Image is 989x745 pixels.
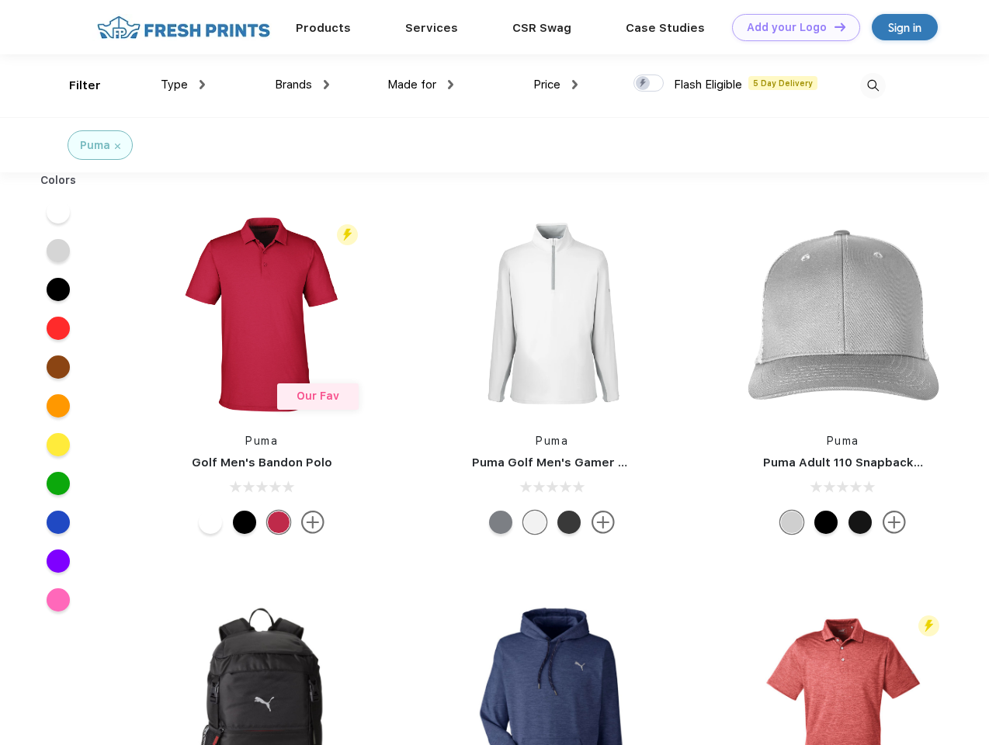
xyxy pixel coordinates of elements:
a: Puma [827,435,859,447]
div: Puma [80,137,110,154]
div: Add your Logo [747,21,827,34]
img: desktop_search.svg [860,73,886,99]
a: Puma Golf Men's Gamer Golf Quarter-Zip [472,456,717,470]
div: Bright White [199,511,222,534]
div: Puma Black [233,511,256,534]
a: Golf Men's Bandon Polo [192,456,332,470]
a: CSR Swag [512,21,571,35]
img: func=resize&h=266 [740,211,946,418]
a: Products [296,21,351,35]
span: Brands [275,78,312,92]
a: Puma [245,435,278,447]
div: Colors [29,172,88,189]
div: Filter [69,77,101,95]
img: dropdown.png [200,80,205,89]
img: more.svg [301,511,324,534]
div: Ski Patrol [267,511,290,534]
div: Sign in [888,19,921,36]
span: Flash Eligible [674,78,742,92]
img: more.svg [883,511,906,534]
span: Type [161,78,188,92]
img: dropdown.png [324,80,329,89]
span: Our Fav [297,390,339,402]
div: Pma Blk with Pma Blk [848,511,872,534]
img: func=resize&h=266 [158,211,365,418]
div: Quiet Shade [489,511,512,534]
div: Puma Black [557,511,581,534]
div: Quarry Brt Whit [780,511,803,534]
img: dropdown.png [448,80,453,89]
div: Pma Blk Pma Blk [814,511,838,534]
img: more.svg [592,511,615,534]
img: flash_active_toggle.svg [337,224,358,245]
img: filter_cancel.svg [115,144,120,149]
span: Price [533,78,560,92]
a: Services [405,21,458,35]
img: DT [835,23,845,31]
img: flash_active_toggle.svg [918,615,939,636]
img: func=resize&h=266 [449,211,655,418]
span: Made for [387,78,436,92]
a: Puma [536,435,568,447]
img: fo%20logo%202.webp [92,14,275,41]
span: 5 Day Delivery [748,76,817,90]
img: dropdown.png [572,80,578,89]
div: Bright White [523,511,547,534]
a: Sign in [872,14,938,40]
